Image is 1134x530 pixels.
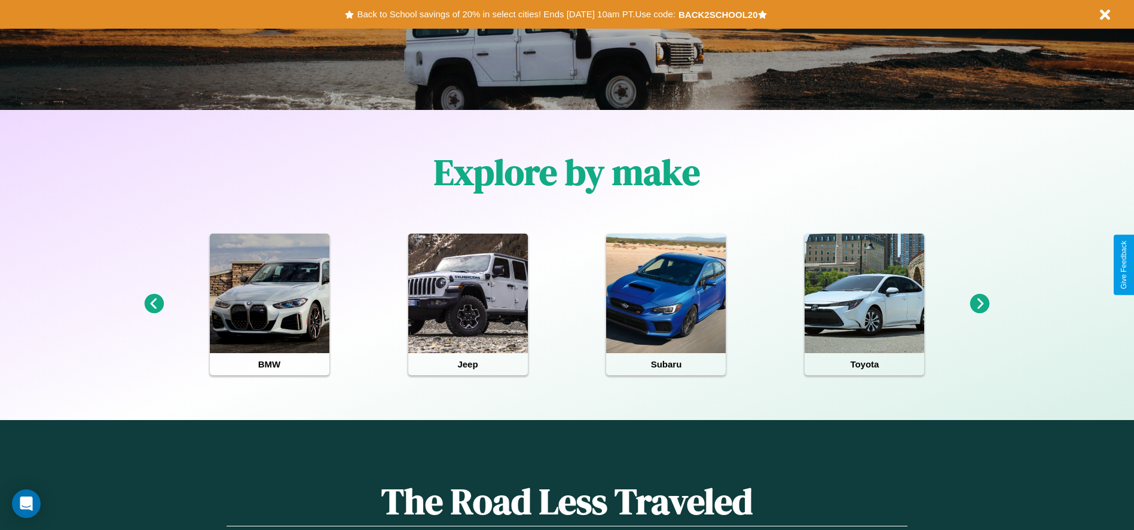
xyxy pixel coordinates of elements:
[805,353,924,375] h4: Toyota
[1120,241,1128,289] div: Give Feedback
[678,10,758,20] b: BACK2SCHOOL20
[227,477,907,526] h1: The Road Less Traveled
[434,148,700,197] h1: Explore by make
[606,353,726,375] h4: Subaru
[12,489,41,518] div: Open Intercom Messenger
[408,353,528,375] h4: Jeep
[210,353,329,375] h4: BMW
[354,6,678,23] button: Back to School savings of 20% in select cities! Ends [DATE] 10am PT.Use code:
